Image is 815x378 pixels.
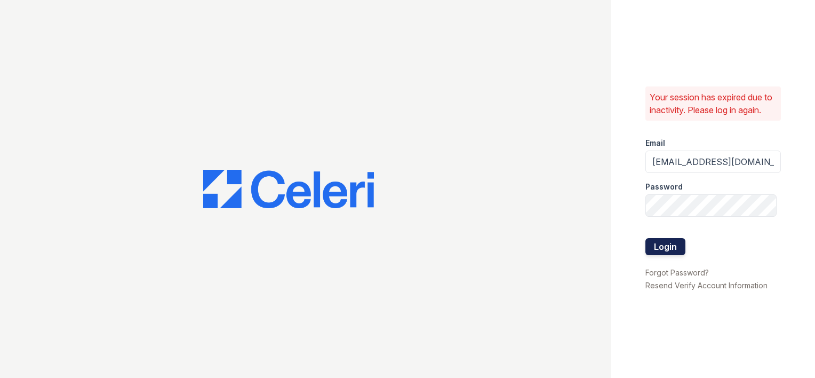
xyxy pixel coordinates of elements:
button: Login [645,238,685,255]
img: CE_Logo_Blue-a8612792a0a2168367f1c8372b55b34899dd931a85d93a1a3d3e32e68fde9ad4.png [203,170,374,208]
label: Email [645,138,665,148]
label: Password [645,182,683,192]
a: Forgot Password? [645,268,709,277]
p: Your session has expired due to inactivity. Please log in again. [650,91,777,116]
a: Resend Verify Account Information [645,281,768,290]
